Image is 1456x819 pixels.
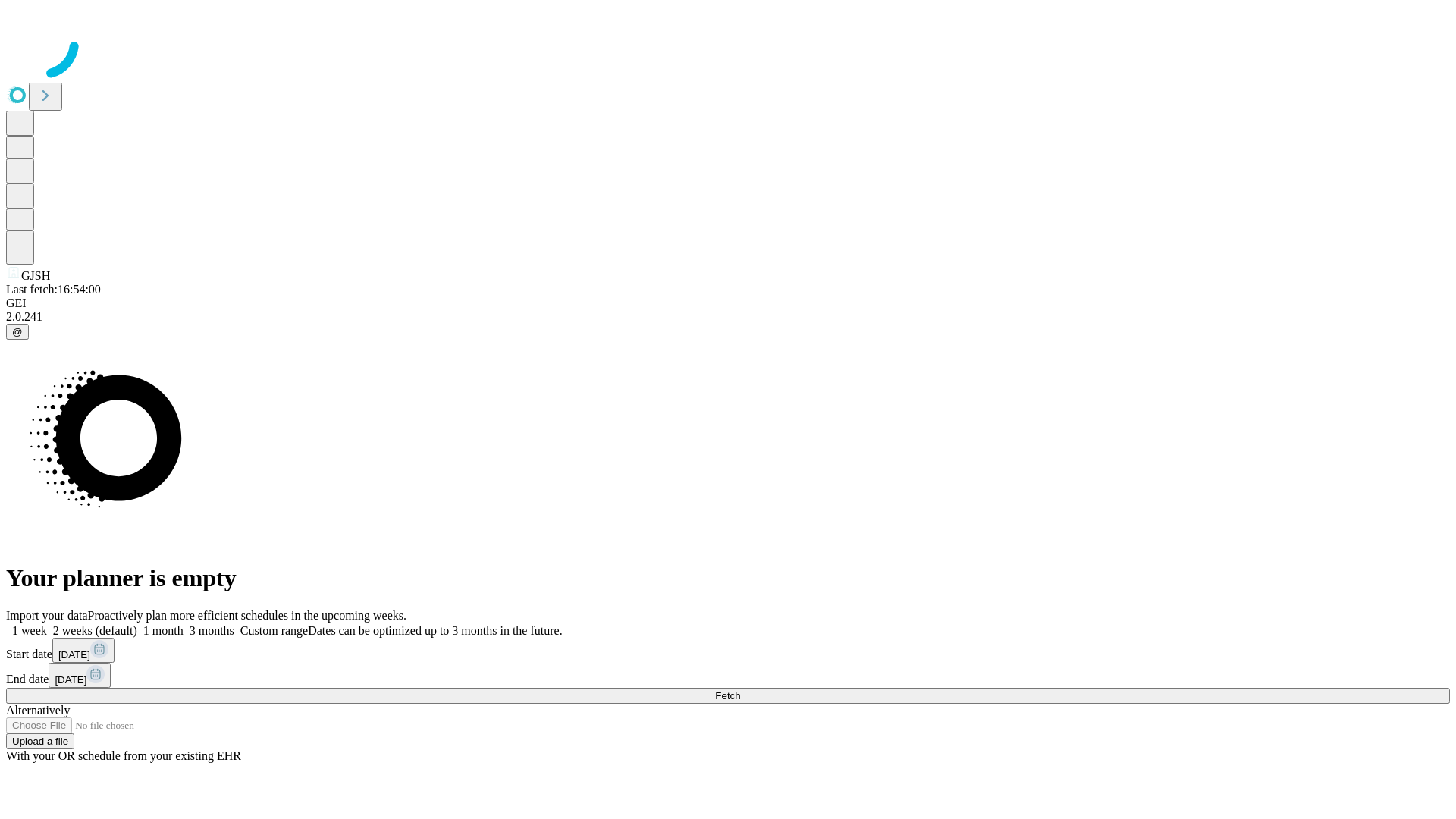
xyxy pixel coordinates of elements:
[6,704,70,717] span: Alternatively
[55,674,86,686] span: [DATE]
[53,624,137,637] span: 2 weeks (default)
[6,688,1450,704] button: Fetch
[6,564,1450,592] h1: Your planner is empty
[58,649,90,661] span: [DATE]
[190,624,234,637] span: 3 months
[49,663,111,688] button: [DATE]
[6,638,1450,663] div: Start date
[308,624,562,637] span: Dates can be optimized up to 3 months in the future.
[6,749,241,762] span: With your OR schedule from your existing EHR
[240,624,308,637] span: Custom range
[715,690,740,701] span: Fetch
[6,283,101,296] span: Last fetch: 16:54:00
[6,297,1450,310] div: GEI
[21,269,50,282] span: GJSH
[6,733,74,749] button: Upload a file
[52,638,115,663] button: [DATE]
[6,663,1450,688] div: End date
[6,324,29,340] button: @
[143,624,184,637] span: 1 month
[6,310,1450,324] div: 2.0.241
[12,624,47,637] span: 1 week
[6,609,88,622] span: Import your data
[12,326,23,337] span: @
[88,609,406,622] span: Proactively plan more efficient schedules in the upcoming weeks.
